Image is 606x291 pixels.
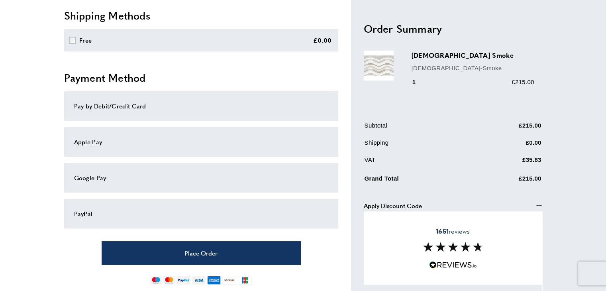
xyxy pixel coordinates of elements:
[192,276,205,285] img: visa
[238,276,252,285] img: jcb
[472,155,541,171] td: £35.83
[364,22,542,36] h2: Order Summary
[364,51,394,81] img: Temple Smoke
[74,173,328,183] div: Google Pay
[472,138,541,153] td: £0.00
[64,8,338,23] h2: Shipping Methods
[365,121,471,136] td: Subtotal
[472,121,541,136] td: £215.00
[102,241,301,265] button: Place Order
[177,276,190,285] img: paypal
[222,276,236,285] img: discover
[74,209,328,218] div: PayPal
[150,276,162,285] img: maestro
[74,101,328,111] div: Pay by Debit/Credit Card
[436,226,449,236] strong: 1651
[412,63,534,73] p: [DEMOGRAPHIC_DATA]-Smoke
[412,51,534,60] h3: [DEMOGRAPHIC_DATA] Smoke
[365,172,471,189] td: Grand Total
[429,261,477,269] img: Reviews.io 5 stars
[313,35,332,45] div: £0.00
[436,227,470,235] span: reviews
[423,242,483,252] img: Reviews section
[365,138,471,153] td: Shipping
[74,137,328,147] div: Apple Pay
[79,35,92,45] div: Free
[364,201,422,210] span: Apply Discount Code
[207,276,221,285] img: american-express
[64,71,338,85] h2: Payment Method
[472,172,541,189] td: £215.00
[163,276,175,285] img: mastercard
[365,155,471,171] td: VAT
[512,79,534,85] span: £215.00
[412,77,427,87] div: 1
